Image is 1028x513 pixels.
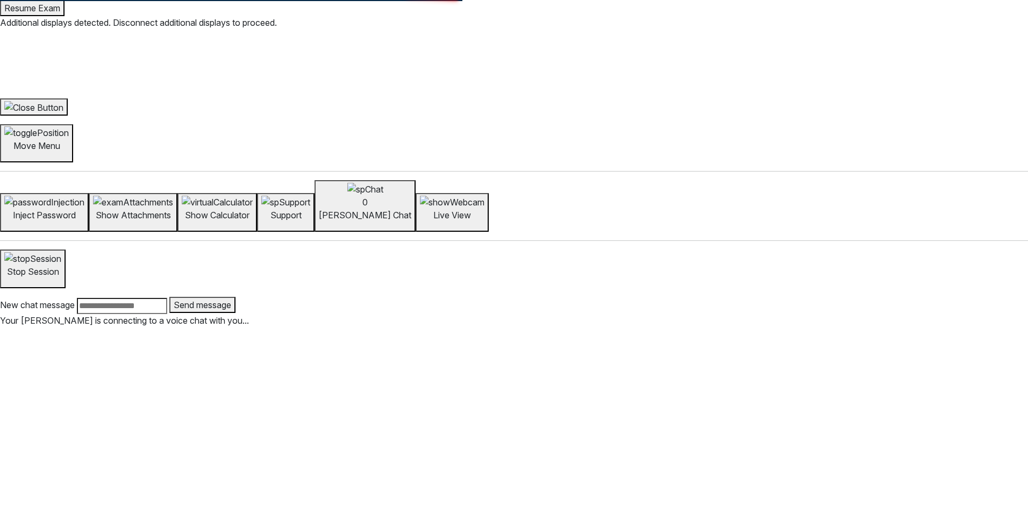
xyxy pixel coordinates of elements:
button: Show Calculator [177,193,257,232]
button: spChat0[PERSON_NAME] Chat [315,180,416,232]
img: showWebcam [420,196,484,209]
p: Inject Password [4,209,84,222]
img: spChat [347,183,383,196]
p: Stop Session [4,265,61,278]
p: Live View [420,209,484,222]
p: Move Menu [4,139,69,152]
div: 0 [319,196,411,209]
img: spSupport [261,196,310,209]
img: stopSession [4,252,61,265]
img: passwordInjection [4,196,84,209]
button: Live View [416,193,489,232]
img: Close Button [4,101,63,114]
p: Support [261,209,310,222]
p: Show Calculator [182,209,253,222]
button: Show Attachments [89,193,177,232]
img: virtualCalculator [182,196,253,209]
button: Support [257,193,315,232]
button: Send message [169,297,235,313]
p: [PERSON_NAME] Chat [319,209,411,222]
span: Send message [174,300,231,310]
img: togglePosition [4,126,69,139]
img: examAttachments [93,196,173,209]
p: Show Attachments [93,209,173,222]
